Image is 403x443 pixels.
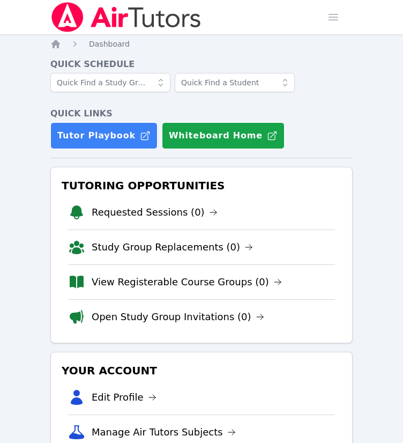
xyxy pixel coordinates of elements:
[92,275,282,290] a: View Registerable Course Groups (0)
[92,309,264,324] a: Open Study Group Invitations (0)
[89,40,130,48] span: Dashboard
[50,2,202,32] img: Air Tutors
[92,390,156,405] a: Edit Profile
[50,107,353,120] h4: Quick Links
[59,176,344,195] h3: Tutoring Opportunities
[59,361,344,380] h3: Your Account
[50,122,158,149] a: Tutor Playbook
[162,122,285,149] button: Whiteboard Home
[92,240,253,255] a: Study Group Replacements (0)
[175,73,295,92] input: Quick Find a Student
[50,39,353,49] nav: Breadcrumb
[92,425,236,440] a: Manage Air Tutors Subjects
[50,73,170,92] input: Quick Find a Study Group
[89,39,130,49] a: Dashboard
[50,58,353,71] h4: Quick Schedule
[92,205,218,220] a: Requested Sessions (0)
